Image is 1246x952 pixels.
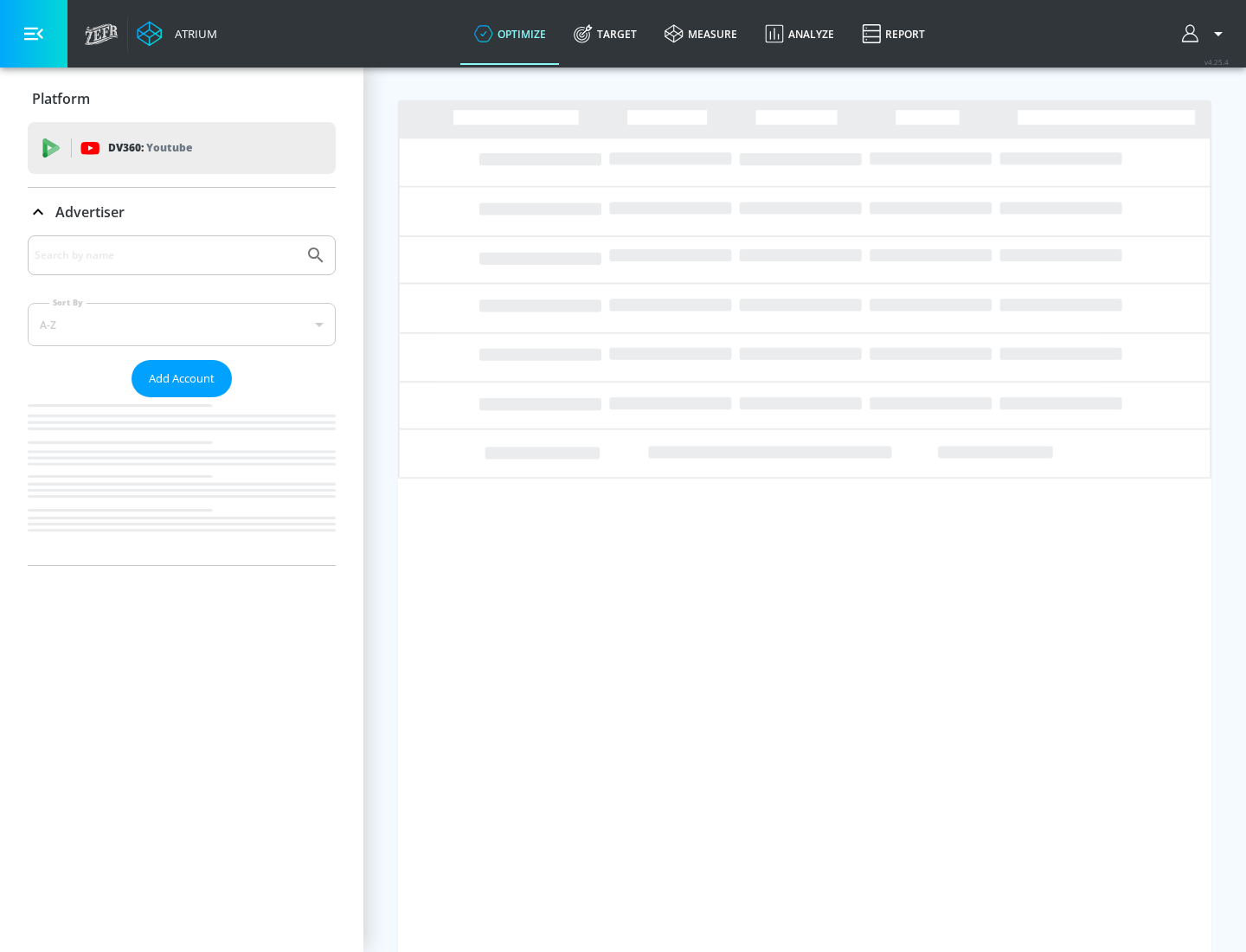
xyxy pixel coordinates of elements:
a: Target [560,3,651,65]
nav: list of Advertiser [28,397,336,565]
a: Atrium [137,21,217,47]
span: v 4.25.4 [1204,57,1229,67]
a: Analyze [751,3,848,65]
input: Search by name [35,244,297,267]
div: A-Z [28,303,336,346]
span: Add Account [149,369,215,389]
div: Advertiser [28,235,336,565]
div: Advertiser [28,188,336,236]
p: Advertiser [55,203,125,222]
a: measure [651,3,751,65]
p: DV360: [108,138,192,158]
button: Add Account [132,360,232,397]
p: Platform [32,89,90,108]
a: Report [848,3,939,65]
div: Atrium [168,26,217,42]
div: Platform [28,74,336,123]
a: optimize [460,3,560,65]
div: DV360: Youtube [28,122,336,174]
p: Youtube [146,138,192,157]
label: Sort By [49,297,87,308]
